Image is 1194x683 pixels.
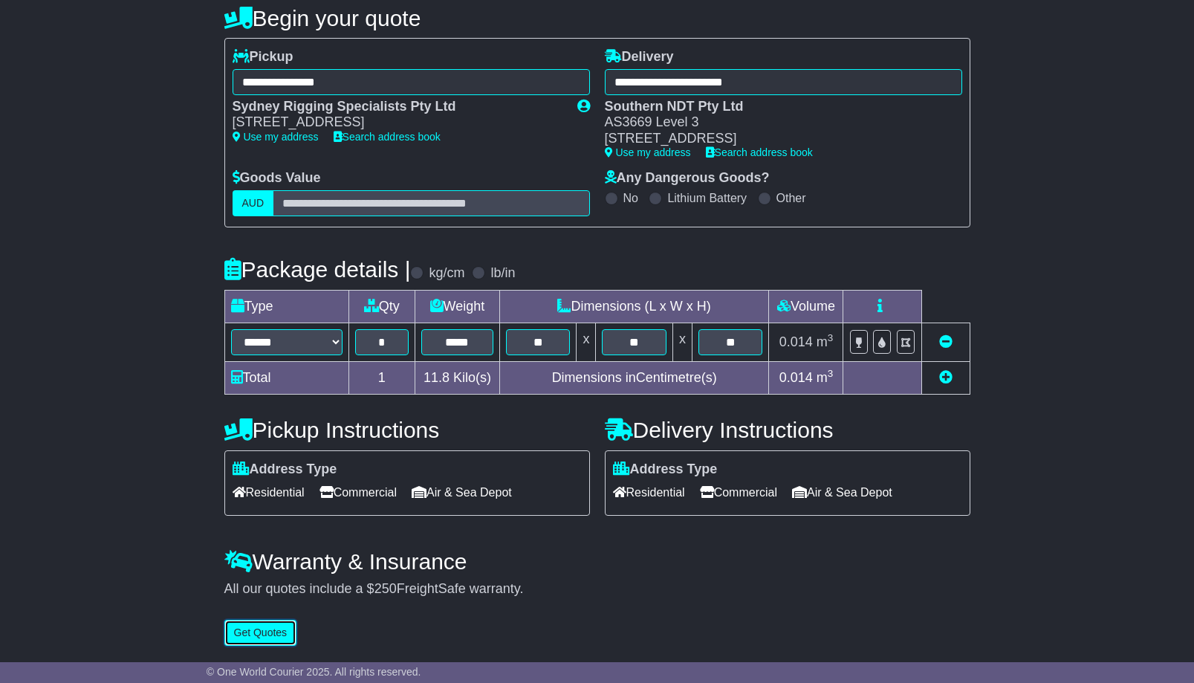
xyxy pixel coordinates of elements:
[828,368,834,379] sup: 3
[233,190,274,216] label: AUD
[817,334,834,349] span: m
[224,620,297,646] button: Get Quotes
[224,257,411,282] h4: Package details |
[939,334,953,349] a: Remove this item
[334,131,441,143] a: Search address book
[224,6,970,30] h4: Begin your quote
[605,49,674,65] label: Delivery
[319,481,397,504] span: Commercial
[429,265,464,282] label: kg/cm
[233,49,293,65] label: Pickup
[817,370,834,385] span: m
[577,323,596,361] td: x
[672,323,692,361] td: x
[499,361,769,394] td: Dimensions in Centimetre(s)
[499,290,769,323] td: Dimensions (L x W x H)
[792,481,892,504] span: Air & Sea Depot
[605,170,770,187] label: Any Dangerous Goods?
[415,290,499,323] td: Weight
[233,131,319,143] a: Use my address
[348,290,415,323] td: Qty
[424,370,450,385] span: 11.8
[207,666,421,678] span: © One World Courier 2025. All rights reserved.
[605,131,947,147] div: [STREET_ADDRESS]
[613,481,685,504] span: Residential
[779,370,813,385] span: 0.014
[415,361,499,394] td: Kilo(s)
[233,481,305,504] span: Residential
[224,290,348,323] td: Type
[224,581,970,598] div: All our quotes include a $ FreightSafe warranty.
[623,191,638,205] label: No
[605,418,970,442] h4: Delivery Instructions
[412,481,512,504] span: Air & Sea Depot
[939,370,953,385] a: Add new item
[348,361,415,394] td: 1
[233,99,562,115] div: Sydney Rigging Specialists Pty Ltd
[374,581,397,596] span: 250
[667,191,747,205] label: Lithium Battery
[224,418,590,442] h4: Pickup Instructions
[613,462,718,478] label: Address Type
[233,170,321,187] label: Goods Value
[233,462,337,478] label: Address Type
[233,114,562,131] div: [STREET_ADDRESS]
[776,191,806,205] label: Other
[605,114,947,131] div: AS3669 Level 3
[779,334,813,349] span: 0.014
[706,146,813,158] a: Search address book
[769,290,843,323] td: Volume
[605,146,691,158] a: Use my address
[224,549,970,574] h4: Warranty & Insurance
[490,265,515,282] label: lb/in
[224,361,348,394] td: Total
[828,332,834,343] sup: 3
[700,481,777,504] span: Commercial
[605,99,947,115] div: Southern NDT Pty Ltd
